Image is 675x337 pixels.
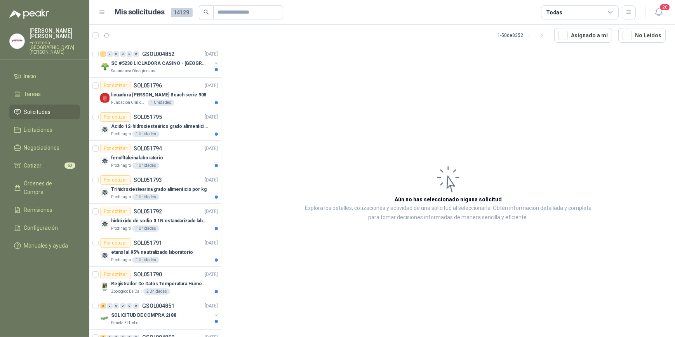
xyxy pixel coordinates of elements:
[64,162,75,169] span: 63
[24,108,51,116] span: Solicitudes
[9,176,80,199] a: Órdenes de Compra
[111,257,131,263] p: Prodinagro
[171,8,193,17] span: 14129
[111,91,206,99] p: licuadora [PERSON_NAME] Beach serie 908
[299,204,597,222] p: Explora los detalles, cotizaciones y actividad de una solicitud al seleccionarla. Obtén informaci...
[24,206,53,214] span: Remisiones
[9,105,80,119] a: Solicitudes
[100,303,106,309] div: 5
[111,225,131,232] p: Prodinagro
[9,140,80,155] a: Negociaciones
[142,303,174,309] p: GSOL004851
[30,28,80,39] p: [PERSON_NAME] [PERSON_NAME]
[24,241,68,250] span: Manuales y ayuda
[205,145,218,152] p: [DATE]
[143,288,170,295] div: 2 Unidades
[24,126,53,134] span: Licitaciones
[652,5,666,19] button: 20
[100,81,130,90] div: Por cotizar
[100,314,110,323] img: Company Logo
[554,28,612,43] button: Asignado a mi
[111,312,176,319] p: SOLICITUD DE COMPRA 2188
[205,271,218,278] p: [DATE]
[132,257,159,263] div: 1 Unidades
[111,249,193,256] p: etanol al 95% neutralizado laboratorio
[100,282,110,292] img: Company Logo
[111,186,207,193] p: Trihidroxiestearina grado alimenticio por kg
[24,179,73,196] span: Órdenes de Compra
[100,207,130,216] div: Por cotizar
[111,68,160,74] p: Salamanca Oleaginosas SAS
[89,172,221,204] a: Por cotizarSOL051793[DATE] Company LogoTrihidroxiestearina grado alimenticio por kgProdinagro1 Un...
[89,235,221,267] a: Por cotizarSOL051791[DATE] Company Logoetanol al 95% neutralizado laboratorioProdinagro1 Unidades
[24,224,58,232] span: Configuración
[100,188,110,197] img: Company Logo
[107,303,113,309] div: 0
[89,109,221,141] a: Por cotizarSOL051795[DATE] Company LogoÁcido 12-hidroxiesteárico grado alimenticio por kgProdinag...
[30,40,80,54] p: Ferretería [GEOGRAPHIC_DATA][PERSON_NAME]
[134,114,162,120] p: SOL051795
[100,251,110,260] img: Company Logo
[24,90,41,98] span: Tareas
[100,51,106,57] div: 1
[9,203,80,217] a: Remisiones
[89,141,221,172] a: Por cotizarSOL051794[DATE] Company Logofenolftaleina laboratorioProdinagro1 Unidades
[142,51,174,57] p: GSOL004852
[132,131,159,137] div: 1 Unidades
[100,238,130,248] div: Por cotizar
[10,34,24,49] img: Company Logo
[113,51,119,57] div: 0
[100,219,110,229] img: Company Logo
[113,303,119,309] div: 0
[111,194,131,200] p: Prodinagro
[111,123,208,130] p: Ácido 12-hidroxiesteárico grado alimenticio por kg
[9,158,80,173] a: Cotizar63
[134,272,162,277] p: SOL051790
[9,220,80,235] a: Configuración
[111,100,146,106] p: Fundación Clínica Shaio
[148,100,174,106] div: 1 Unidades
[100,93,110,103] img: Company Logo
[100,112,130,122] div: Por cotizar
[133,51,139,57] div: 0
[120,51,126,57] div: 0
[134,177,162,183] p: SOL051793
[120,303,126,309] div: 0
[89,267,221,298] a: Por cotizarSOL051790[DATE] Company LogoRegistrador De Datos Temperatura Humedad Usb 32.000 Regist...
[111,320,139,326] p: Panela El Trébol
[24,72,37,80] span: Inicio
[127,303,132,309] div: 0
[659,3,670,11] span: 20
[111,60,208,67] p: SC #5230 LICUADORA CASINO - [GEOGRAPHIC_DATA]
[9,238,80,253] a: Manuales y ayuda
[205,113,218,121] p: [DATE]
[100,62,110,71] img: Company Logo
[115,7,165,18] h1: Mis solicitudes
[205,176,218,184] p: [DATE]
[100,156,110,166] img: Company Logo
[546,8,562,17] div: Todas
[111,154,163,162] p: fenolftaleina laboratorio
[89,78,221,109] a: Por cotizarSOL051796[DATE] Company Logolicuadora [PERSON_NAME] Beach serie 908Fundación Clínica S...
[111,288,142,295] p: Zoologico De Cali
[24,161,42,170] span: Cotizar
[100,175,130,185] div: Por cotizar
[205,302,218,310] p: [DATE]
[205,239,218,247] p: [DATE]
[107,51,113,57] div: 0
[134,209,162,214] p: SOL051792
[204,9,209,15] span: search
[205,208,218,215] p: [DATE]
[134,146,162,151] p: SOL051794
[9,9,49,19] img: Logo peakr
[127,51,132,57] div: 0
[100,49,219,74] a: 1 0 0 0 0 0 GSOL004852[DATE] Company LogoSC #5230 LICUADORA CASINO - [GEOGRAPHIC_DATA]Salamanca O...
[111,131,131,137] p: Prodinagro
[134,240,162,246] p: SOL051791
[100,301,219,326] a: 5 0 0 0 0 0 GSOL004851[DATE] Company LogoSOLICITUD DE COMPRA 2188Panela El Trébol
[100,125,110,134] img: Company Logo
[205,82,218,89] p: [DATE]
[133,303,139,309] div: 0
[9,122,80,137] a: Licitaciones
[89,204,221,235] a: Por cotizarSOL051792[DATE] Company Logohidróxido de sodio 0.1N estandarizado laboratorioProdinagr...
